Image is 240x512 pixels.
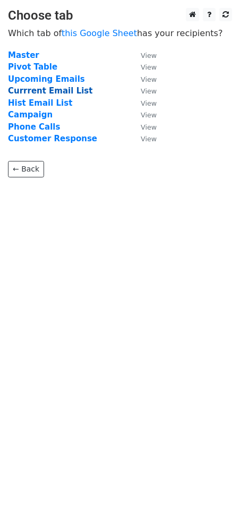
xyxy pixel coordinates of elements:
[8,50,39,60] a: Master
[8,62,57,72] a: Pivot Table
[8,8,232,23] h3: Choose tab
[8,98,72,108] a: Hist Email List
[130,134,157,143] a: View
[130,74,157,84] a: View
[187,461,240,512] iframe: Chat Widget
[8,86,92,96] a: Currrent Email List
[141,123,157,131] small: View
[8,110,53,120] a: Campaign
[141,111,157,119] small: View
[141,75,157,83] small: View
[130,62,157,72] a: View
[8,122,60,132] a: Phone Calls
[8,134,97,143] a: Customer Response
[62,28,137,38] a: this Google Sheet
[130,50,157,60] a: View
[141,135,157,143] small: View
[8,74,85,84] a: Upcoming Emails
[130,86,157,96] a: View
[141,99,157,107] small: View
[141,52,157,59] small: View
[130,110,157,120] a: View
[130,122,157,132] a: View
[141,63,157,71] small: View
[141,87,157,95] small: View
[8,28,232,39] p: Which tab of has your recipients?
[8,161,44,177] a: ← Back
[130,98,157,108] a: View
